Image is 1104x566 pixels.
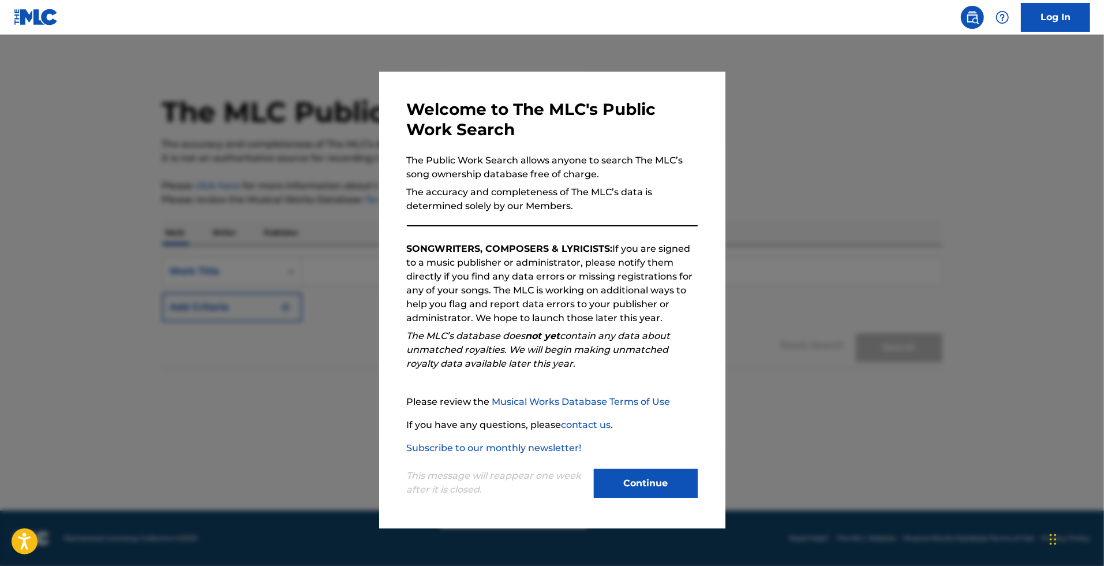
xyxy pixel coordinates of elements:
[407,242,698,325] p: If you are signed to a music publisher or administrator, please notify them directly if you find ...
[526,330,560,341] strong: not yet
[965,10,979,24] img: search
[961,6,984,29] a: Public Search
[996,10,1009,24] img: help
[492,396,671,407] a: Musical Works Database Terms of Use
[14,9,58,25] img: MLC Logo
[562,419,611,430] a: contact us
[407,185,698,213] p: The accuracy and completeness of The MLC’s data is determined solely by our Members.
[407,395,698,409] p: Please review the
[407,469,587,497] p: This message will reappear one week after it is closed.
[1050,522,1057,557] div: Drag
[594,469,698,498] button: Continue
[407,442,582,453] a: Subscribe to our monthly newsletter!
[991,6,1014,29] div: Help
[407,154,698,181] p: The Public Work Search allows anyone to search The MLC’s song ownership database free of charge.
[1021,3,1090,32] a: Log In
[407,330,671,369] em: The MLC’s database does contain any data about unmatched royalties. We will begin making unmatche...
[407,99,698,140] h3: Welcome to The MLC's Public Work Search
[407,418,698,432] p: If you have any questions, please .
[407,243,613,254] strong: SONGWRITERS, COMPOSERS & LYRICISTS:
[1046,511,1104,566] iframe: Chat Widget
